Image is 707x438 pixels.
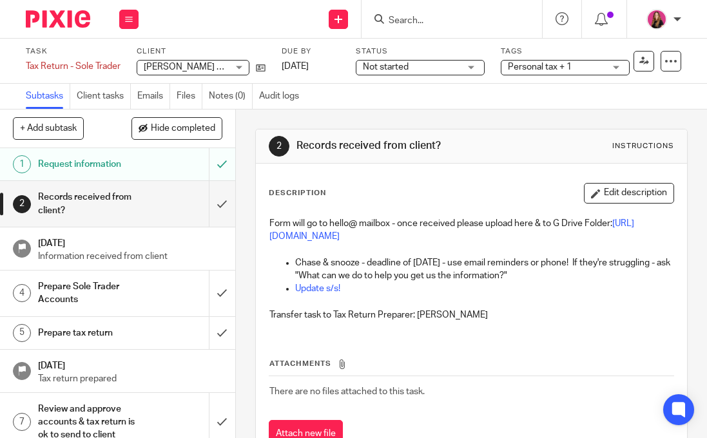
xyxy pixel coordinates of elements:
[38,234,222,250] h1: [DATE]
[356,46,485,57] label: Status
[269,217,673,243] p: Form will go to hello@ mailbox - once received please upload here & to G Drive Folder:
[13,195,31,213] div: 2
[282,62,309,71] span: [DATE]
[38,277,143,310] h1: Prepare Sole Trader Accounts
[77,84,131,109] a: Client tasks
[13,413,31,431] div: 7
[209,84,253,109] a: Notes (0)
[269,387,425,396] span: There are no files attached to this task.
[26,84,70,109] a: Subtasks
[26,46,121,57] label: Task
[177,84,202,109] a: Files
[295,256,673,283] p: Chase & snooze - deadline of [DATE] - use email reminders or phone! If they're struggling - ask "...
[38,155,143,174] h1: Request information
[13,117,84,139] button: + Add subtask
[144,62,330,71] span: [PERSON_NAME] t/as The Phoenix Movement
[269,309,673,321] p: Transfer task to Tax Return Preparer: [PERSON_NAME]
[137,84,170,109] a: Emails
[38,250,222,263] p: Information received from client
[137,46,266,57] label: Client
[13,155,31,173] div: 1
[38,187,143,220] h1: Records received from client?
[646,9,667,30] img: 17.png
[26,10,90,28] img: Pixie
[38,372,222,385] p: Tax return prepared
[131,117,222,139] button: Hide completed
[363,62,409,71] span: Not started
[508,62,572,71] span: Personal tax + 1
[269,360,331,367] span: Attachments
[13,284,31,302] div: 4
[612,141,674,151] div: Instructions
[151,124,215,134] span: Hide completed
[584,183,674,204] button: Edit description
[269,136,289,157] div: 2
[295,284,340,293] a: Update s/s!
[38,356,222,372] h1: [DATE]
[38,323,143,343] h1: Prepare tax return
[387,15,503,27] input: Search
[259,84,305,109] a: Audit logs
[282,46,340,57] label: Due by
[296,139,499,153] h1: Records received from client?
[501,46,630,57] label: Tags
[26,60,121,73] div: Tax Return - Sole Trader
[269,188,326,198] p: Description
[13,324,31,342] div: 5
